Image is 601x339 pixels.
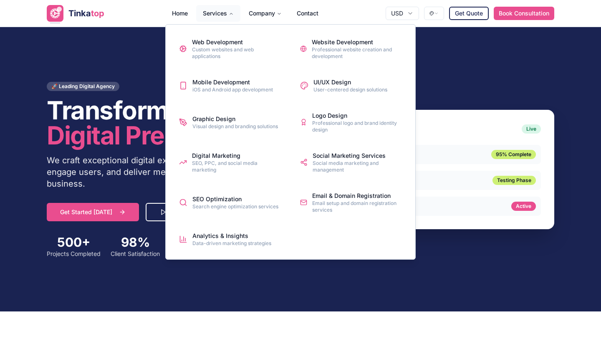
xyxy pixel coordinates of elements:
[312,111,402,120] div: Logo Design
[293,185,409,220] a: Email & Domain RegistrationEmail setup and domain registration services
[172,185,288,220] a: SEO OptimizationSearch engine optimization services
[165,5,325,22] nav: Main
[192,86,273,93] div: iOS and Android app development
[312,192,403,200] div: Email & Domain Registration
[165,5,194,22] a: Home
[47,250,101,258] div: Projects Completed
[146,203,229,221] button: View Our Work
[192,46,281,60] div: Custom websites and web applications
[91,8,104,18] span: top
[290,5,325,22] a: Contact
[192,232,271,240] div: Analytics & Insights
[290,9,325,17] a: Contact
[172,71,288,100] a: Mobile DevelopmentiOS and Android app development
[313,152,403,160] div: Social Marketing Services
[47,98,290,148] h1: Transform Your
[47,203,139,221] button: Get Started [DATE]
[312,200,403,213] div: Email setup and domain registration services
[192,123,278,130] div: Visual design and branding solutions
[293,145,409,180] a: Social Marketing ServicesSocial media marketing and management
[449,7,489,20] button: Get Quote
[192,38,281,46] div: Web Development
[192,115,278,123] div: Graphic Design
[192,195,278,203] div: SEO Optimization
[192,160,281,173] div: SEO, PPC, and social media marketing
[68,8,91,18] span: Tinka
[111,235,160,250] div: 98%
[313,86,387,93] div: User-centered design solutions
[192,240,271,247] div: Data-driven marketing strategies
[313,160,403,173] div: Social media marketing and management
[172,31,288,66] a: Web DevelopmentCustom websites and web applications
[312,120,402,133] div: Professional logo and brand identity design
[196,5,240,22] button: Services
[293,31,409,66] a: Website DevelopmentProfessional website creation and development
[172,225,288,253] a: Analytics & InsightsData-driven marketing strategies
[47,235,101,250] div: 500+
[47,120,235,150] span: Digital Presence
[47,82,119,91] div: 🚀 Leading Digital Agency
[166,25,416,260] div: Services
[313,78,387,86] div: UI/UX Design
[111,250,160,258] div: Client Satisfaction
[165,9,194,17] a: Home
[242,5,288,22] button: Company
[192,152,281,160] div: Digital Marketing
[293,71,409,100] a: UI/UX DesignUser-centered design solutions
[192,203,278,210] div: Search engine optimization services
[312,46,403,60] div: Professional website creation and development
[172,145,288,180] a: Digital MarketingSEO, PPC, and social media marketing
[494,7,554,20] button: Book Consultation
[172,105,288,140] a: Graphic DesignVisual design and branding solutions
[293,105,409,140] a: Logo DesignProfessional logo and brand identity design
[192,78,273,86] div: Mobile Development
[312,38,403,46] div: Website Development
[522,124,541,134] div: Live
[47,5,104,22] a: Tinkatop
[511,202,536,211] div: Active
[492,176,536,185] div: Testing Phase
[47,154,290,190] p: We craft exceptional digital experiences that drive growth, engage users, and deliver measurable ...
[491,150,536,159] div: 95% Complete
